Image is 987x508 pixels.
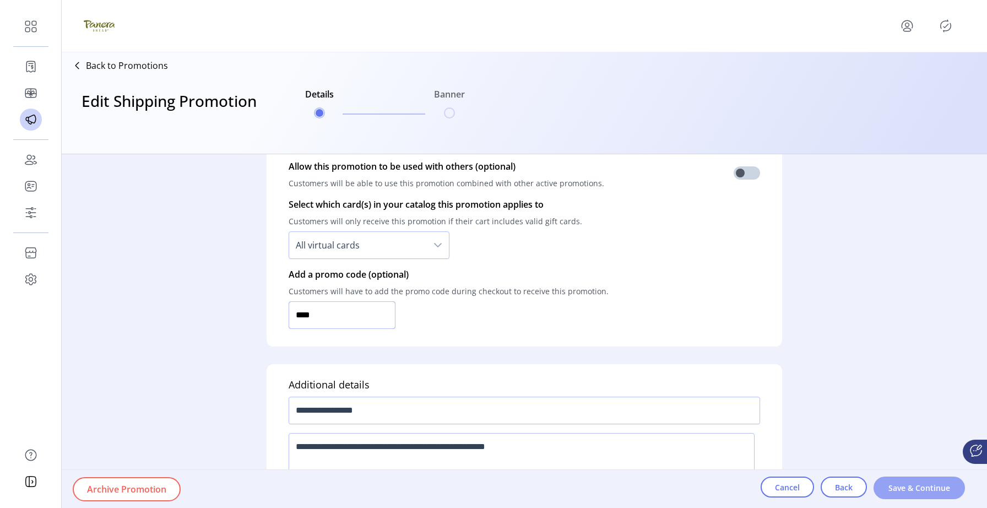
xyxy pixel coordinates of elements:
h6: Details [305,88,334,107]
p: Back to Promotions [86,59,168,72]
p: Customers will have to add the promo code during checkout to receive this promotion. [289,281,609,301]
span: Archive Promotion [87,483,166,496]
button: Archive Promotion [73,477,181,501]
p: Add a promo code (optional) [289,268,609,281]
p: Customers will only receive this promotion if their cart includes valid gift cards. [289,211,582,231]
span: Save & Continue [888,482,951,494]
img: logo [84,10,115,41]
button: Publisher Panel [937,17,955,35]
span: Cancel [775,482,800,493]
div: dropdown trigger [427,232,449,258]
button: menu [898,17,916,35]
button: Back [821,477,867,498]
button: Cancel [761,477,814,498]
p: Allow this promotion to be used with others (optional) [289,160,604,173]
span: Back [835,482,853,493]
h5: Additional details [289,377,370,392]
p: Select which card(s) in your catalog this promotion applies to [289,198,582,211]
h3: Edit Shipping Promotion [82,89,257,134]
span: All virtual cards [289,232,427,258]
button: Save & Continue [874,477,965,499]
p: Customers will be able to use this promotion combined with other active promotions. [289,173,604,193]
